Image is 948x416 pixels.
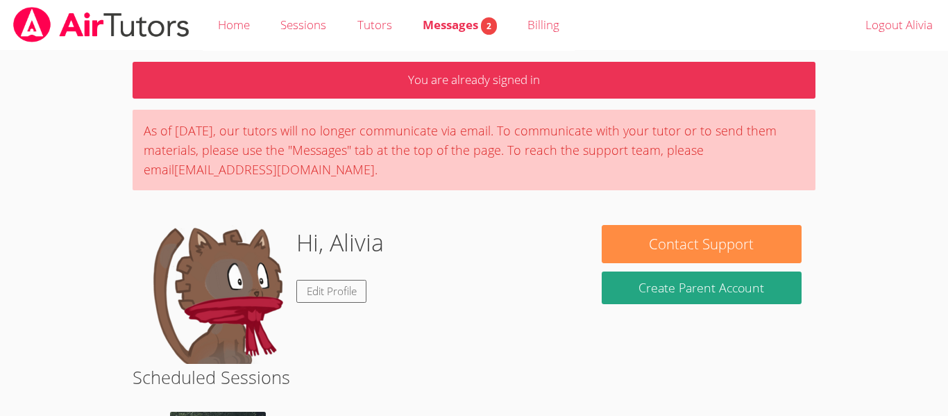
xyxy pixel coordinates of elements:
button: Contact Support [602,225,802,263]
span: Messages [423,17,497,33]
span: 2 [481,17,497,35]
p: You are already signed in [133,62,815,99]
h2: Scheduled Sessions [133,364,815,390]
a: Edit Profile [296,280,367,303]
h1: Hi, Alivia [296,225,384,260]
img: airtutors_banner-c4298cdbf04f3fff15de1276eac7730deb9818008684d7c2e4769d2f7ddbe033.png [12,7,191,42]
div: As of [DATE], our tutors will no longer communicate via email. To communicate with your tutor or ... [133,110,815,190]
button: Create Parent Account [602,272,802,304]
img: default.png [146,225,285,364]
